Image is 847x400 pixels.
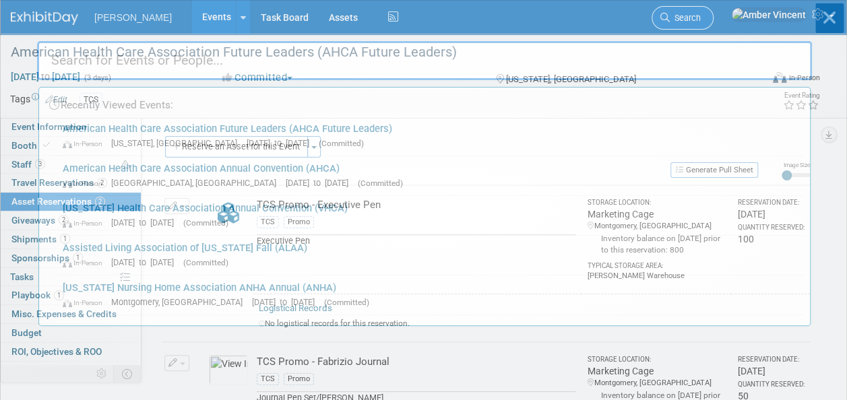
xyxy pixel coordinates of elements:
[111,178,283,188] span: [GEOGRAPHIC_DATA], [GEOGRAPHIC_DATA]
[286,178,355,188] span: [DATE] to [DATE]
[63,139,108,148] span: In-Person
[319,139,364,148] span: (Committed)
[252,297,321,307] span: [DATE] to [DATE]
[56,275,803,314] a: [US_STATE] Nursing Home Association ANHA Annual (ANHA) In-Person Montgomery, [GEOGRAPHIC_DATA] [D...
[56,196,803,235] a: [US_STATE] Health Care Association Annual Convention (VHCA) In-Person [DATE] to [DATE] (Committed)
[63,298,108,307] span: In-Person
[324,298,369,307] span: (Committed)
[63,179,108,188] span: In-Person
[63,219,108,228] span: In-Person
[37,41,812,80] input: Search for Events or People...
[183,258,228,267] span: (Committed)
[111,138,244,148] span: [US_STATE], [GEOGRAPHIC_DATA]
[183,218,228,228] span: (Committed)
[56,236,803,275] a: Assisted Living Association of [US_STATE] Fall (ALAA) In-Person [DATE] to [DATE] (Committed)
[63,259,108,267] span: In-Person
[358,178,403,188] span: (Committed)
[247,138,316,148] span: [DATE] to [DATE]
[46,88,803,116] div: Recently Viewed Events:
[111,257,181,267] span: [DATE] to [DATE]
[111,218,181,228] span: [DATE] to [DATE]
[56,116,803,156] a: American Health Care Association Future Leaders (AHCA Future Leaders) In-Person [US_STATE], [GEOG...
[111,297,249,307] span: Montgomery, [GEOGRAPHIC_DATA]
[56,156,803,195] a: American Health Care Association Annual Convention (AHCA) In-Person [GEOGRAPHIC_DATA], [GEOGRAPHI...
